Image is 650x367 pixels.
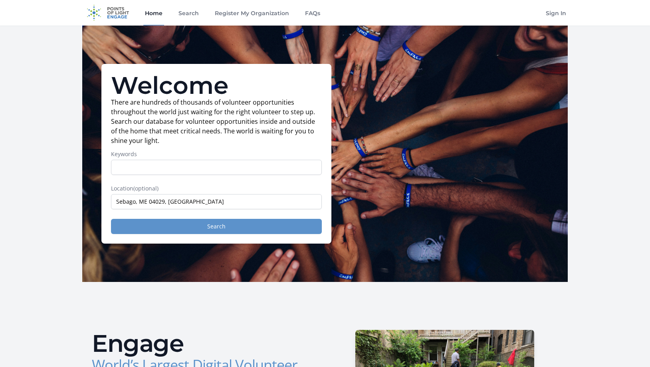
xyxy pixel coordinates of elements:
p: There are hundreds of thousands of volunteer opportunities throughout the world just waiting for ... [111,97,322,145]
label: Keywords [111,150,322,158]
input: Enter a location [111,194,322,209]
h2: Engage [92,331,319,355]
span: (optional) [133,184,159,192]
label: Location [111,184,322,192]
button: Search [111,219,322,234]
h1: Welcome [111,73,322,97]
